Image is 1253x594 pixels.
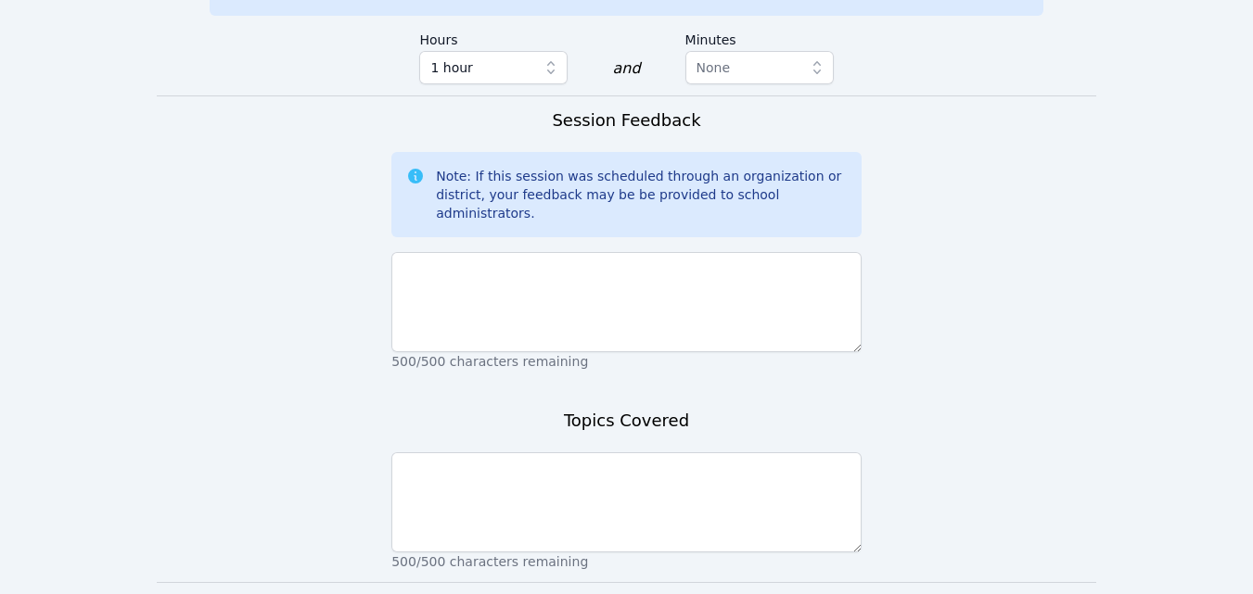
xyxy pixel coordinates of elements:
[391,552,862,571] p: 500/500 characters remaining
[552,107,700,133] h3: Session Feedback
[685,51,834,84] button: None
[430,57,472,79] span: 1 hour
[685,23,834,51] label: Minutes
[419,23,568,51] label: Hours
[436,167,847,222] div: Note: If this session was scheduled through an organization or district, your feedback may be be ...
[612,57,640,80] div: and
[564,408,689,434] h3: Topics Covered
[419,51,568,84] button: 1 hour
[391,352,862,371] p: 500/500 characters remaining
[697,60,731,75] span: None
